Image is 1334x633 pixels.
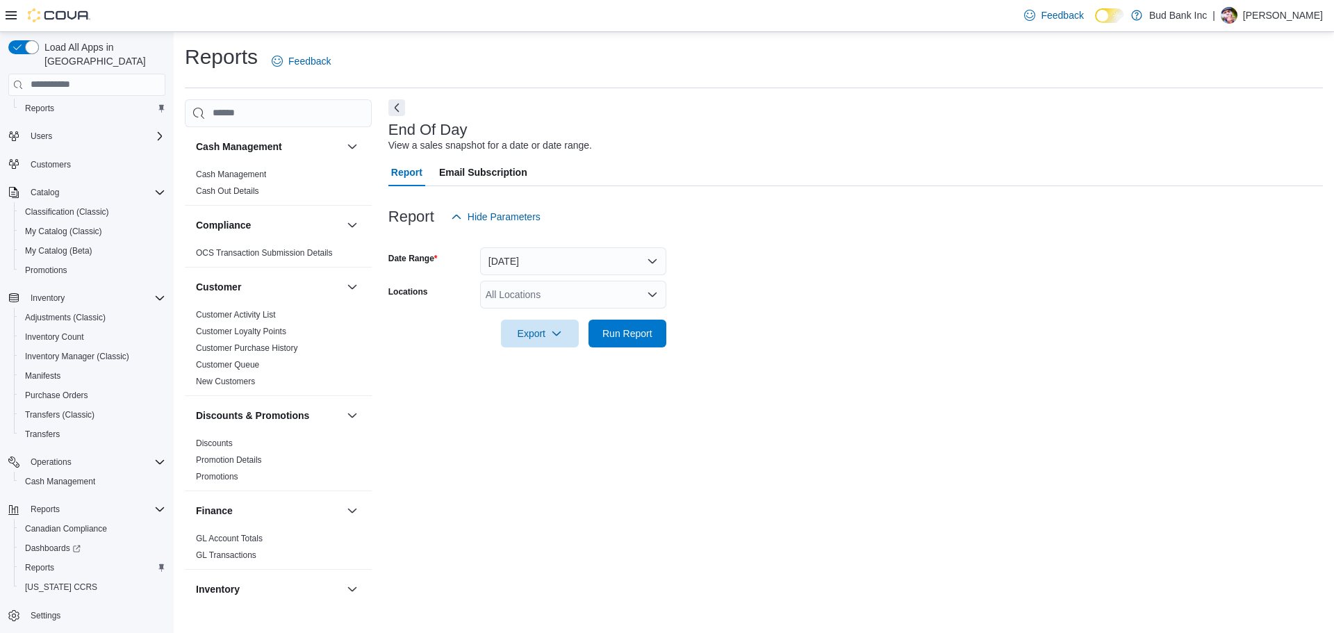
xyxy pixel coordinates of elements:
[25,454,77,470] button: Operations
[196,186,259,197] span: Cash Out Details
[14,347,171,366] button: Inventory Manager (Classic)
[19,100,60,117] a: Reports
[14,308,171,327] button: Adjustments (Classic)
[509,320,570,347] span: Export
[19,100,165,117] span: Reports
[25,184,165,201] span: Catalog
[31,159,71,170] span: Customers
[25,290,70,306] button: Inventory
[196,309,276,320] span: Customer Activity List
[196,218,341,232] button: Compliance
[19,579,103,595] a: [US_STATE] CCRS
[185,306,372,395] div: Customer
[1095,8,1124,23] input: Dark Mode
[25,476,95,487] span: Cash Management
[28,8,90,22] img: Cova
[14,405,171,425] button: Transfers (Classic)
[185,530,372,569] div: Finance
[25,331,84,343] span: Inventory Count
[1212,7,1215,24] p: |
[288,54,331,68] span: Feedback
[25,562,54,573] span: Reports
[14,577,171,597] button: [US_STATE] CCRS
[19,309,111,326] a: Adjustments (Classic)
[196,409,341,422] button: Discounts & Promotions
[196,359,259,370] span: Customer Queue
[388,253,438,264] label: Date Range
[19,426,165,443] span: Transfers
[14,261,171,280] button: Promotions
[196,438,233,449] span: Discounts
[19,540,165,557] span: Dashboards
[31,504,60,515] span: Reports
[19,204,115,220] a: Classification (Classic)
[196,326,286,337] span: Customer Loyalty Points
[19,368,66,384] a: Manifests
[25,409,94,420] span: Transfers (Classic)
[196,327,286,336] a: Customer Loyalty Points
[19,579,165,595] span: Washington CCRS
[14,99,171,118] button: Reports
[31,187,59,198] span: Catalog
[196,247,333,258] span: OCS Transaction Submission Details
[3,183,171,202] button: Catalog
[19,242,165,259] span: My Catalog (Beta)
[19,520,113,537] a: Canadian Compliance
[19,348,165,365] span: Inventory Manager (Classic)
[25,351,129,362] span: Inventory Manager (Classic)
[196,377,255,386] a: New Customers
[3,126,171,146] button: Users
[25,390,88,401] span: Purchase Orders
[3,452,171,472] button: Operations
[25,226,102,237] span: My Catalog (Classic)
[196,534,263,543] a: GL Account Totals
[19,426,65,443] a: Transfers
[19,223,108,240] a: My Catalog (Classic)
[3,500,171,519] button: Reports
[3,288,171,308] button: Inventory
[19,406,165,423] span: Transfers (Classic)
[14,425,171,444] button: Transfers
[39,40,165,68] span: Load All Apps in [GEOGRAPHIC_DATA]
[588,320,666,347] button: Run Report
[31,610,60,621] span: Settings
[480,247,666,275] button: [DATE]
[344,138,361,155] button: Cash Management
[25,128,165,145] span: Users
[1149,7,1207,24] p: Bud Bank Inc
[14,519,171,539] button: Canadian Compliance
[196,472,238,482] a: Promotions
[439,158,527,186] span: Email Subscription
[391,158,422,186] span: Report
[185,43,258,71] h1: Reports
[196,471,238,482] span: Promotions
[3,605,171,625] button: Settings
[31,293,65,304] span: Inventory
[196,343,298,354] span: Customer Purchase History
[19,262,73,279] a: Promotions
[196,248,333,258] a: OCS Transaction Submission Details
[196,550,256,560] a: GL Transactions
[1095,23,1096,24] span: Dark Mode
[266,47,336,75] a: Feedback
[3,154,171,174] button: Customers
[1221,7,1237,24] div: Darren Lopes
[19,387,165,404] span: Purchase Orders
[19,223,165,240] span: My Catalog (Classic)
[388,122,468,138] h3: End Of Day
[196,186,259,196] a: Cash Out Details
[25,156,76,173] a: Customers
[196,504,233,518] h3: Finance
[196,504,341,518] button: Finance
[14,472,171,491] button: Cash Management
[31,457,72,468] span: Operations
[25,607,165,624] span: Settings
[25,156,165,173] span: Customers
[14,222,171,241] button: My Catalog (Classic)
[25,454,165,470] span: Operations
[196,280,341,294] button: Customer
[196,170,266,179] a: Cash Management
[196,343,298,353] a: Customer Purchase History
[25,103,54,114] span: Reports
[25,501,65,518] button: Reports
